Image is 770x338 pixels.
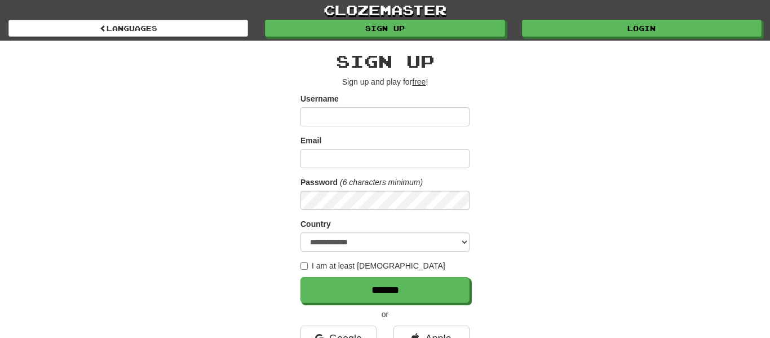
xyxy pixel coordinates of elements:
em: (6 characters minimum) [340,178,423,187]
p: or [300,309,470,320]
h2: Sign up [300,52,470,71]
input: I am at least [DEMOGRAPHIC_DATA] [300,262,308,270]
a: Languages [8,20,248,37]
label: Password [300,177,338,188]
label: Email [300,135,321,146]
a: Sign up [265,20,505,37]
label: Username [300,93,339,104]
a: Login [522,20,762,37]
u: free [412,77,426,86]
p: Sign up and play for ! [300,76,470,87]
label: Country [300,218,331,230]
label: I am at least [DEMOGRAPHIC_DATA] [300,260,445,271]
